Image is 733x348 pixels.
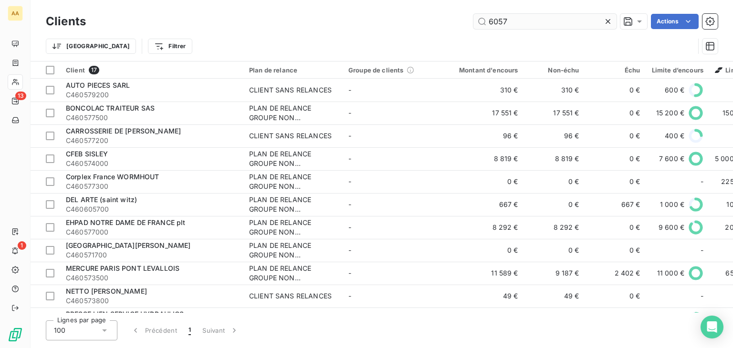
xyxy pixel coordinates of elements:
[585,102,646,124] td: 0 €
[348,177,351,185] span: -
[442,79,524,102] td: 310 €
[125,320,183,340] button: Précédent
[651,14,699,29] button: Actions
[66,241,191,249] span: [GEOGRAPHIC_DATA][PERSON_NAME]
[46,13,86,30] h3: Clients
[18,241,26,250] span: 1
[249,291,332,301] div: CLIENT SANS RELANCES
[665,85,684,95] span: 600 €
[659,154,684,164] span: 7 600 €
[442,262,524,285] td: 11 589 €
[442,124,524,147] td: 96 €
[66,218,186,226] span: EHPAD NOTRE DAME DE FRANCE plt
[585,216,646,239] td: 0 €
[665,131,684,141] span: 400 €
[585,307,646,330] td: 0 €
[8,327,23,342] img: Logo LeanPay
[442,102,524,124] td: 17 551 €
[524,239,585,262] td: 0 €
[591,66,640,74] div: Échu
[524,216,585,239] td: 8 292 €
[524,79,585,102] td: 310 €
[183,320,197,340] button: 1
[348,132,351,140] span: -
[348,269,351,277] span: -
[66,287,147,295] span: NETTO [PERSON_NAME]
[66,310,184,318] span: PRESSE LIEN SERVICE HYDRAULICS
[585,79,646,102] td: 0 €
[701,291,703,301] span: -
[348,292,351,300] span: -
[249,218,337,237] div: PLAN DE RELANCE GROUPE NON AUTOMATIQUE
[657,268,684,278] span: 11 000 €
[66,173,159,181] span: Corplex France WORMHOUT
[348,246,351,254] span: -
[524,193,585,216] td: 0 €
[66,150,108,158] span: CFEB SISLEY
[524,285,585,307] td: 49 €
[66,264,179,272] span: MERCURE PARIS PONT LEVALLOIS
[524,170,585,193] td: 0 €
[348,109,351,117] span: -
[8,6,23,21] div: AA
[524,307,585,330] td: 1 829 €
[66,136,238,145] span: C460577200
[249,241,337,260] div: PLAN DE RELANCE GROUPE NON AUTOMATIQUE
[249,131,332,141] div: CLIENT SANS RELANCES
[89,66,99,74] span: 17
[249,85,332,95] div: CLIENT SANS RELANCES
[524,262,585,285] td: 9 187 €
[66,250,238,260] span: C460571700
[249,172,337,191] div: PLAN DE RELANCE GROUPE NON AUTOMATIQUE
[524,147,585,170] td: 8 819 €
[66,90,238,100] span: C460579200
[348,200,351,208] span: -
[348,86,351,94] span: -
[442,170,524,193] td: 0 €
[659,223,684,232] span: 9 600 €
[15,92,26,100] span: 13
[524,102,585,124] td: 17 551 €
[249,66,337,74] div: Plan de relance
[585,170,646,193] td: 0 €
[66,182,238,191] span: C460577300
[442,285,524,307] td: 49 €
[66,104,155,112] span: BONCOLAC TRAITEUR SAS
[442,193,524,216] td: 667 €
[701,177,703,186] span: -
[249,149,337,168] div: PLAN DE RELANCE GROUPE NON AUTOMATIQUE
[701,246,703,255] span: -
[524,124,585,147] td: 96 €
[348,66,404,74] span: Groupe de clients
[66,205,238,214] span: C460605700
[585,239,646,262] td: 0 €
[442,307,524,330] td: 1 829 €
[348,154,351,163] span: -
[66,127,181,135] span: CARROSSERIE DE [PERSON_NAME]
[585,193,646,216] td: 667 €
[66,66,85,74] span: Client
[442,216,524,239] td: 8 292 €
[585,147,646,170] td: 0 €
[54,326,65,335] span: 100
[660,200,684,209] span: 1 000 €
[188,326,191,335] span: 1
[197,320,245,340] button: Suivant
[66,273,238,283] span: C460573500
[701,316,723,338] div: Open Intercom Messenger
[530,66,579,74] div: Non-échu
[448,66,518,74] div: Montant d'encours
[585,285,646,307] td: 0 €
[66,227,238,237] span: C460577000
[148,39,192,54] button: Filtrer
[348,223,351,231] span: -
[442,239,524,262] td: 0 €
[249,103,337,123] div: PLAN DE RELANCE GROUPE NON AUTOMATIQUE
[656,108,684,118] span: 15 200 €
[442,147,524,170] td: 8 819 €
[66,195,137,204] span: DEL ARTE (saint witz)
[66,296,238,306] span: C460573800
[249,264,337,283] div: PLAN DE RELANCE GROUPE NON AUTOMATIQUE
[585,124,646,147] td: 0 €
[473,14,617,29] input: Rechercher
